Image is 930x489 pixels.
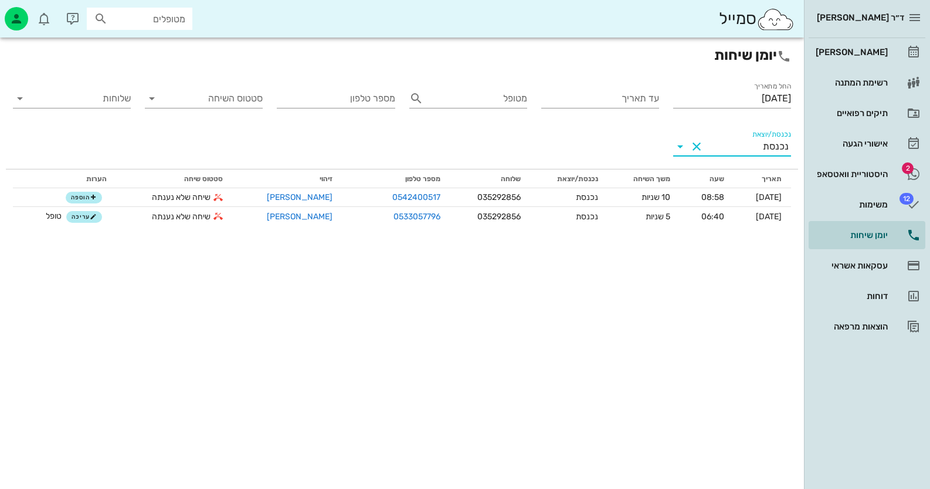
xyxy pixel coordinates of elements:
[477,212,521,222] span: 035292856
[809,99,925,127] a: תיקים רפואיים
[754,82,791,91] label: החל מתאריך
[813,322,888,331] div: הוצאות מרפאה
[813,108,888,118] div: תיקים רפואיים
[342,169,450,188] th: מספר טלפון
[809,130,925,158] a: אישורי הגעה
[762,175,782,183] span: תאריך
[35,9,42,16] span: תג
[607,169,680,188] th: משך השיחה
[66,211,102,223] button: עריכה
[809,252,925,280] a: עסקאות אשראי
[184,175,223,183] span: סטטוס שיחה
[813,169,888,179] div: היסטוריית וואטסאפ
[267,192,332,202] a: [PERSON_NAME]
[809,191,925,219] a: תגמשימות
[46,211,62,221] span: טופל
[763,141,789,152] div: נכנסת
[530,169,607,188] th: נכנסת/יוצאת
[809,160,925,188] a: תגהיסטוריית וואטסאפ
[576,192,598,202] span: נכנסת
[450,169,530,188] th: שלוחה
[320,175,332,183] span: זיהוי
[809,282,925,310] a: דוחות
[646,212,670,222] span: 5 שניות
[809,69,925,97] a: רשימת המתנה
[152,191,211,203] span: שיחה שלא נענתה
[813,230,888,240] div: יומן שיחות
[152,210,211,223] span: שיחה שלא נענתה
[680,169,734,188] th: שעה
[701,212,724,222] span: 06:40
[752,130,791,139] label: נכנסת/יוצאת
[86,175,107,183] span: הערות
[756,192,782,202] span: [DATE]
[116,169,232,188] th: סטטוס שיחה
[813,78,888,87] div: רשימת המתנה
[809,38,925,66] a: [PERSON_NAME]
[719,6,795,32] div: סמייל
[701,192,724,202] span: 08:58
[557,175,598,183] span: נכנסת/יוצאת
[267,212,332,222] a: [PERSON_NAME]
[232,169,341,188] th: זיהוי
[576,212,598,222] span: נכנסת
[642,192,670,202] span: 10 שניות
[902,162,914,174] span: תג
[900,193,914,205] span: תג
[145,89,263,108] div: סטטוס השיחה
[813,291,888,301] div: דוחות
[817,12,904,23] span: ד״ר [PERSON_NAME]
[66,192,102,203] button: הוספה
[501,175,521,183] span: שלוחה
[756,212,782,222] span: [DATE]
[813,47,888,57] div: [PERSON_NAME]
[633,175,670,183] span: משך השיחה
[673,137,791,156] div: נכנסת/יוצאתנכנסתClear נכנסת/יוצאת
[393,210,440,223] a: 0533057796
[71,194,97,201] span: הוספה
[813,200,888,209] div: משימות
[72,213,97,220] span: עריכה
[13,45,791,66] h2: יומן שיחות
[710,175,724,183] span: שעה
[813,139,888,148] div: אישורי הגעה
[734,169,791,188] th: תאריך
[756,8,795,31] img: SmileCloud logo
[809,313,925,341] a: הוצאות מרפאה
[690,140,704,154] button: Clear נכנסת/יוצאת
[813,261,888,270] div: עסקאות אשראי
[809,221,925,249] a: יומן שיחות
[405,175,440,183] span: מספר טלפון
[392,191,440,203] a: 0542400517
[477,192,521,202] span: 035292856
[13,169,116,188] th: הערות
